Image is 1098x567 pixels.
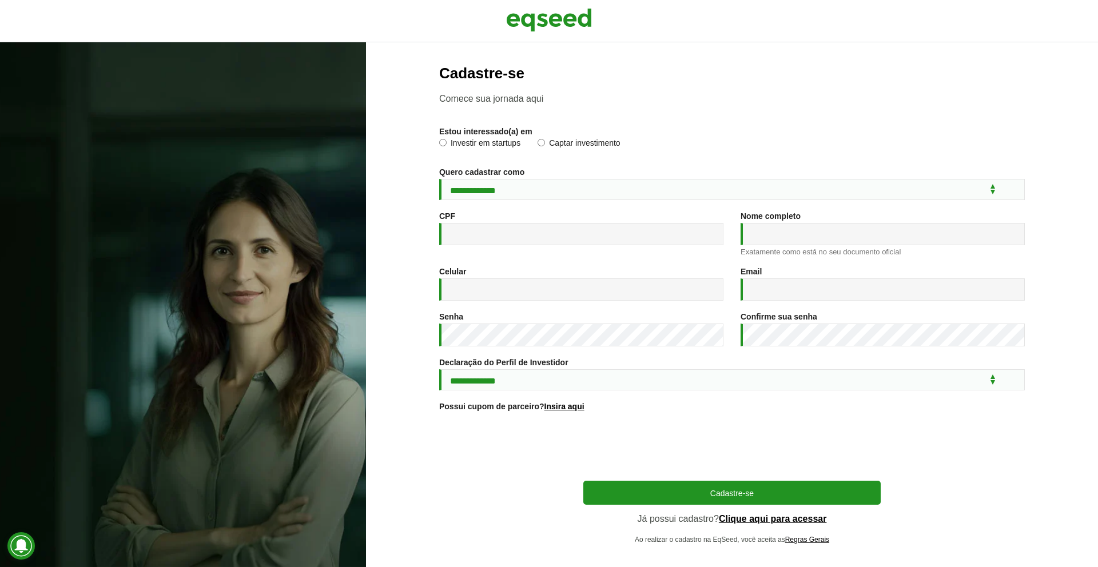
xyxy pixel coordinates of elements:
a: Clique aqui para acessar [719,514,827,524]
label: Estou interessado(a) em [439,127,532,135]
label: Nome completo [741,212,801,220]
a: Regras Gerais [785,536,829,543]
p: Já possui cadastro? [583,513,881,524]
label: CPF [439,212,455,220]
input: Investir em startups [439,139,447,146]
button: Cadastre-se [583,481,881,505]
h2: Cadastre-se [439,65,1025,82]
iframe: reCAPTCHA [645,425,819,469]
input: Captar investimento [538,139,545,146]
label: Captar investimento [538,139,620,150]
label: Email [741,267,762,275]
label: Possui cupom de parceiro? [439,402,584,410]
label: Celular [439,267,466,275]
p: Ao realizar o cadastro na EqSeed, você aceita as [583,536,881,544]
img: EqSeed Logo [506,6,592,34]
label: Senha [439,313,463,321]
label: Quero cadastrar como [439,168,524,176]
a: Insira aqui [544,402,584,410]
label: Investir em startups [439,139,520,150]
label: Declaração do Perfil de Investidor [439,358,568,366]
div: Exatamente como está no seu documento oficial [741,248,1025,255]
p: Comece sua jornada aqui [439,93,1025,104]
label: Confirme sua senha [741,313,817,321]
